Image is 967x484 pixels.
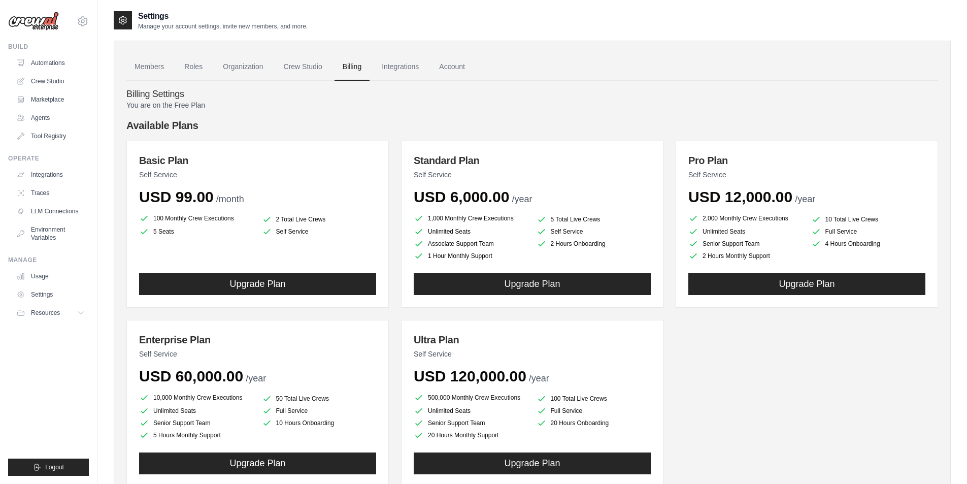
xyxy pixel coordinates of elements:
li: 2 Total Live Crews [262,214,377,224]
li: 2,000 Monthly Crew Executions [688,212,803,224]
p: Self Service [688,170,925,180]
li: 5 Seats [139,227,254,237]
a: Marketplace [12,91,89,108]
li: Full Service [811,227,926,237]
span: /year [795,194,815,204]
h3: Pro Plan [688,153,925,168]
li: 4 Hours Onboarding [811,239,926,249]
a: Roles [176,53,211,81]
a: Automations [12,55,89,71]
li: Associate Support Team [414,239,528,249]
p: Self Service [139,170,376,180]
li: 10 Total Live Crews [811,214,926,224]
li: Self Service [262,227,377,237]
li: Unlimited Seats [688,227,803,237]
li: 2 Hours Monthly Support [688,251,803,261]
a: Settings [12,286,89,303]
li: 500,000 Monthly Crew Executions [414,392,528,404]
h3: Basic Plan [139,153,376,168]
span: USD 99.00 [139,188,214,205]
button: Resources [12,305,89,321]
li: Senior Support Team [139,418,254,428]
a: Billing [335,53,370,81]
a: Integrations [12,167,89,183]
p: Self Service [414,349,651,359]
li: Unlimited Seats [414,227,528,237]
span: /year [529,373,549,383]
li: 5 Total Live Crews [537,214,651,224]
p: Self Service [139,349,376,359]
p: Manage your account settings, invite new members, and more. [138,22,308,30]
li: 10 Hours Onboarding [262,418,377,428]
button: Logout [8,459,89,476]
li: Unlimited Seats [414,406,528,416]
a: Integrations [374,53,427,81]
span: USD 6,000.00 [414,188,509,205]
a: Usage [12,268,89,284]
span: USD 60,000.00 [139,368,243,384]
h4: Billing Settings [126,89,938,100]
a: Traces [12,185,89,201]
span: /month [216,194,244,204]
li: 20 Hours Monthly Support [414,430,528,440]
li: 5 Hours Monthly Support [139,430,254,440]
li: Full Service [537,406,651,416]
li: 100 Total Live Crews [537,394,651,404]
button: Upgrade Plan [414,453,651,474]
button: Upgrade Plan [139,273,376,295]
li: Self Service [537,227,651,237]
img: Logo [8,12,59,31]
li: Full Service [262,406,377,416]
li: Senior Support Team [688,239,803,249]
h3: Standard Plan [414,153,651,168]
a: Agents [12,110,89,126]
li: Senior Support Team [414,418,528,428]
div: Manage [8,256,89,264]
span: USD 120,000.00 [414,368,526,384]
a: Organization [215,53,271,81]
li: 1 Hour Monthly Support [414,251,528,261]
a: Environment Variables [12,221,89,246]
a: Crew Studio [12,73,89,89]
li: 50 Total Live Crews [262,394,377,404]
a: Members [126,53,172,81]
li: 20 Hours Onboarding [537,418,651,428]
li: 2 Hours Onboarding [537,239,651,249]
a: LLM Connections [12,203,89,219]
h2: Settings [138,10,308,22]
li: 1,000 Monthly Crew Executions [414,212,528,224]
a: Account [431,53,473,81]
span: Resources [31,309,60,317]
li: 100 Monthly Crew Executions [139,212,254,224]
span: /year [246,373,266,383]
li: 10,000 Monthly Crew Executions [139,392,254,404]
h3: Enterprise Plan [139,333,376,347]
span: /year [512,194,532,204]
li: Unlimited Seats [139,406,254,416]
div: Build [8,43,89,51]
button: Upgrade Plan [139,453,376,474]
button: Upgrade Plan [414,273,651,295]
h4: Available Plans [126,118,938,133]
span: Logout [45,463,64,471]
a: Crew Studio [276,53,330,81]
span: USD 12,000.00 [688,188,792,205]
button: Upgrade Plan [688,273,925,295]
p: You are on the Free Plan [126,100,938,110]
div: Operate [8,154,89,163]
h3: Ultra Plan [414,333,651,347]
p: Self Service [414,170,651,180]
a: Tool Registry [12,128,89,144]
